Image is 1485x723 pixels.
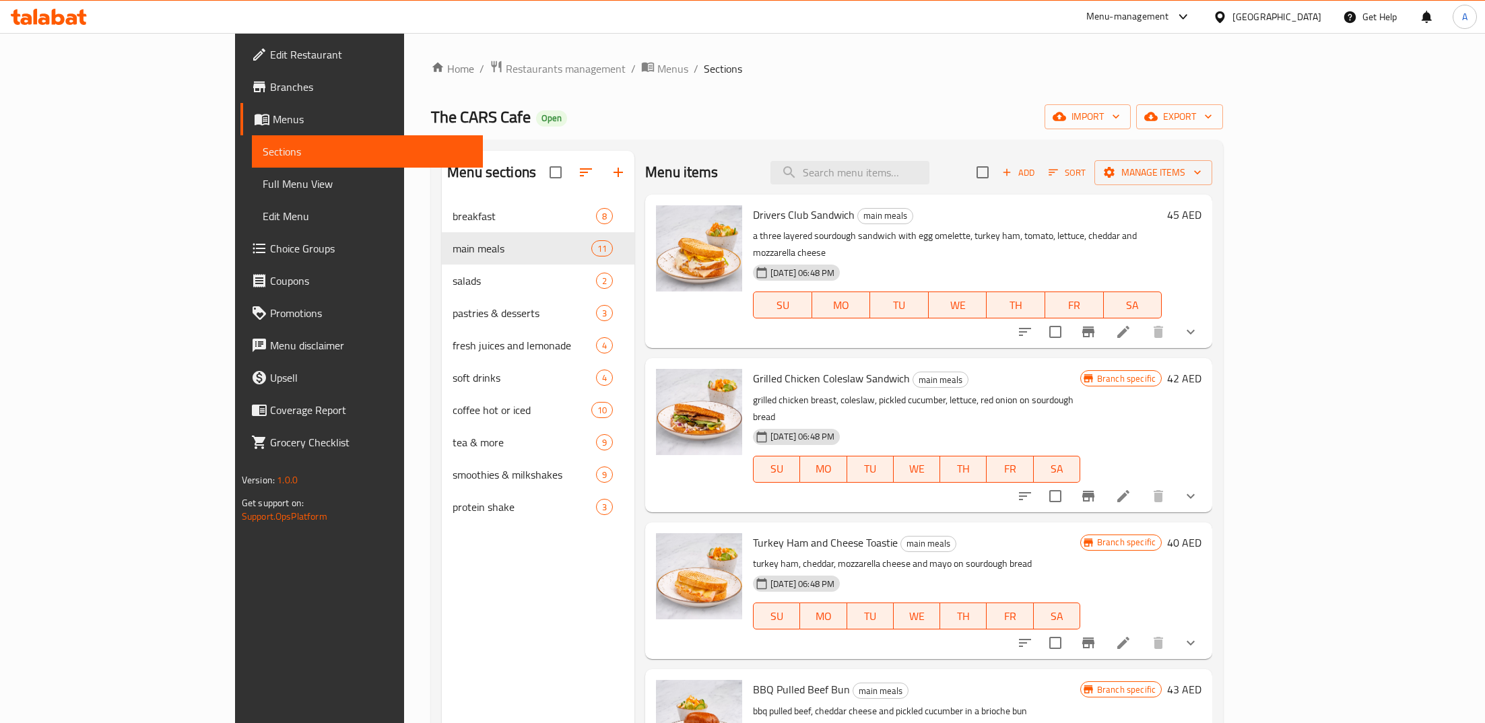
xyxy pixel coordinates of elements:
[1092,372,1161,385] span: Branch specific
[946,459,981,479] span: TH
[1009,316,1041,348] button: sort-choices
[277,471,298,489] span: 1.0.0
[997,162,1040,183] button: Add
[270,79,472,95] span: Branches
[800,456,847,483] button: MO
[770,161,929,184] input: search
[946,607,981,626] span: TH
[929,291,987,318] button: WE
[597,275,612,287] span: 2
[1041,482,1069,510] span: Select to update
[1094,160,1212,185] button: Manage items
[800,602,847,629] button: MO
[453,402,591,418] span: coffee hot or iced
[805,607,841,626] span: MO
[641,60,688,77] a: Menus
[1109,296,1157,315] span: SA
[453,273,596,289] span: salads
[597,210,612,223] span: 8
[1045,162,1089,183] button: Sort
[442,426,634,458] div: tea & more9
[263,176,472,192] span: Full Menu View
[1055,108,1120,125] span: import
[645,162,719,182] h2: Menu items
[1142,480,1175,512] button: delete
[447,162,536,182] h2: Menu sections
[602,156,634,188] button: Add section
[591,240,613,256] div: items
[631,61,636,77] li: /
[596,467,613,483] div: items
[847,456,894,483] button: TU
[541,158,570,186] span: Select all sections
[1045,104,1131,129] button: import
[442,491,634,523] div: protein shake3
[270,337,472,353] span: Menu disclaimer
[453,305,596,321] span: pastries & desserts
[591,402,613,418] div: items
[656,205,742,291] img: Drivers Club Sandwich
[442,329,634,361] div: fresh juices and lemonade4
[1009,627,1041,659] button: sort-choices
[858,208,913,223] span: main meals
[1175,480,1207,512] button: show more
[913,372,968,388] div: main meals
[1072,627,1104,659] button: Branch-specific-item
[1183,324,1199,340] svg: Show Choices
[592,242,612,255] span: 11
[1072,316,1104,348] button: Branch-specific-item
[270,273,472,289] span: Coupons
[596,208,613,224] div: items
[270,402,472,418] span: Coverage Report
[597,436,612,449] span: 9
[596,305,613,321] div: items
[657,61,688,77] span: Menus
[597,307,612,320] span: 3
[273,111,472,127] span: Menus
[596,370,613,386] div: items
[1092,536,1161,549] span: Branch specific
[1049,165,1086,180] span: Sort
[870,291,929,318] button: TU
[759,459,795,479] span: SU
[240,394,483,426] a: Coverage Report
[242,508,327,525] a: Support.OpsPlatform
[240,265,483,297] a: Coupons
[987,602,1033,629] button: FR
[240,426,483,458] a: Grocery Checklist
[597,501,612,514] span: 3
[270,240,472,256] span: Choice Groups
[753,456,800,483] button: SU
[1009,480,1041,512] button: sort-choices
[853,683,908,699] span: main meals
[812,291,871,318] button: MO
[1105,164,1201,181] span: Manage items
[596,434,613,450] div: items
[853,607,888,626] span: TU
[240,38,483,71] a: Edit Restaurant
[453,337,596,353] span: fresh juices and lemonade
[270,46,472,63] span: Edit Restaurant
[1045,291,1104,318] button: FR
[252,135,483,168] a: Sections
[1040,162,1094,183] span: Sort items
[992,459,1028,479] span: FR
[1183,635,1199,651] svg: Show Choices
[1039,459,1075,479] span: SA
[596,337,613,353] div: items
[934,296,982,315] span: WE
[453,499,596,515] div: protein shake
[876,296,923,315] span: TU
[431,60,1223,77] nav: breadcrumb
[1115,324,1131,340] a: Edit menu item
[1092,683,1161,696] span: Branch specific
[1142,316,1175,348] button: delete
[1175,627,1207,659] button: show more
[592,404,612,417] span: 10
[753,291,812,318] button: SU
[240,103,483,135] a: Menus
[240,297,483,329] a: Promotions
[270,434,472,450] span: Grocery Checklist
[753,205,855,225] span: Drivers Club Sandwich
[270,370,472,386] span: Upsell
